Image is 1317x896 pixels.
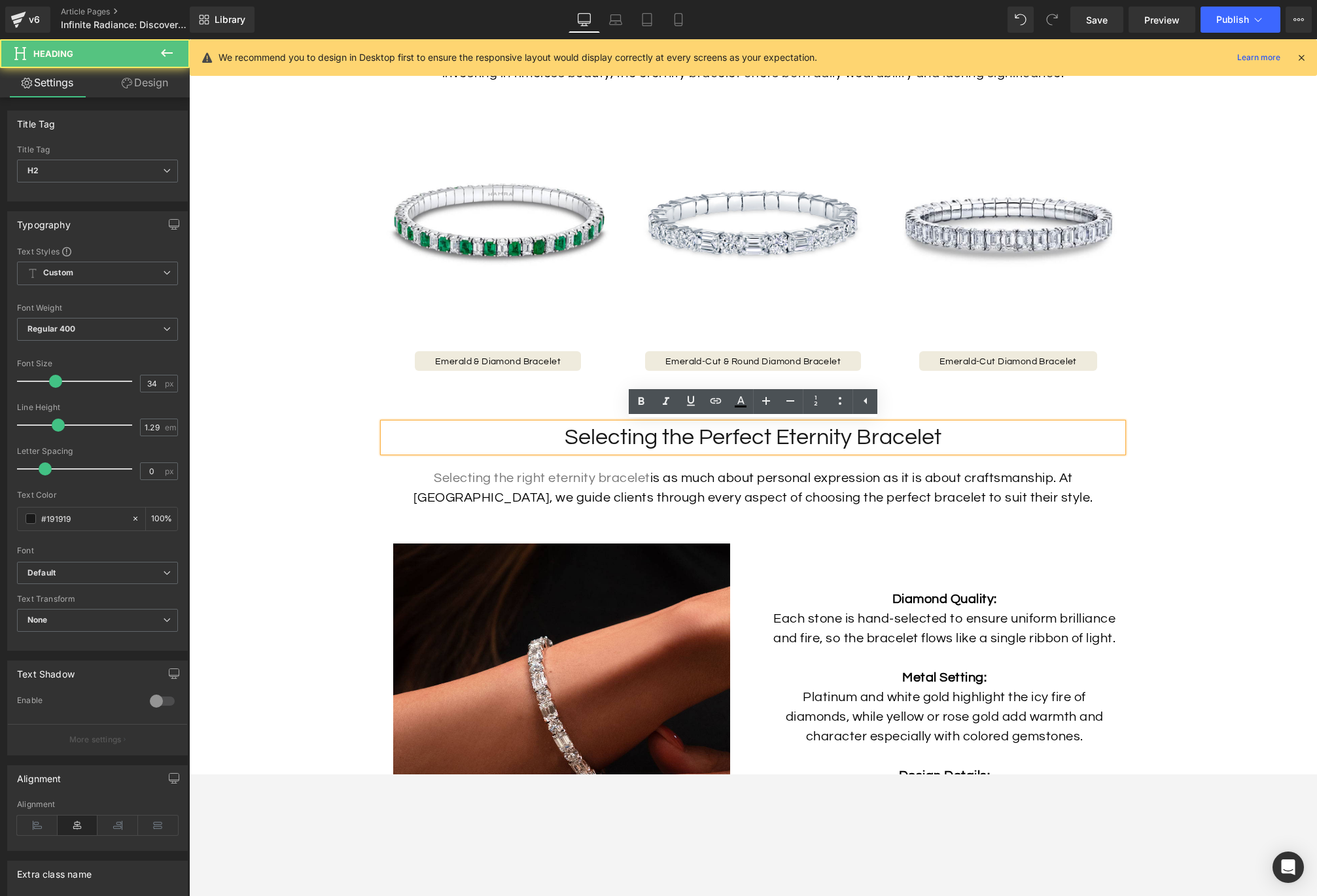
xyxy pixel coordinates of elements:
[600,7,631,33] a: Laptop
[584,573,926,606] span: Each stone is hand-selected to ensure uniform brilliance and fire, so the bracelet flows like a s...
[146,508,177,530] div: %
[190,7,255,33] a: New Library
[1008,7,1034,33] button: Undo
[597,651,915,704] span: Platinum and white gold highlight the icy fire of diamonds, while yellow or rose gold add warmth ...
[69,734,122,746] p: More settings
[446,63,682,299] img: Emerald-Cut & Round Diamond Bracelet
[8,724,187,755] button: More settings
[631,7,663,33] a: Tablet
[194,384,934,413] h2: Selecting the Perfect Eternity Bracelet
[191,63,427,299] img: Emerald & Diamond Bracelet
[1086,13,1108,27] span: Save
[27,615,48,625] b: None
[17,861,92,880] div: Extra class name
[165,467,176,475] span: px
[204,504,541,841] img: Emerald-Cut and Round Diamond Bracelet on woman's wrist
[710,730,801,743] strong: Design Details:
[703,553,808,566] strong: Diamond Quality:
[701,63,937,299] img: Emerald-Cut Diamond Bracelet
[17,695,137,709] div: Enable
[1039,7,1065,33] button: Redo
[1286,7,1312,33] button: More
[1144,13,1180,27] span: Preview
[61,7,211,17] a: Article Pages
[17,359,178,368] div: Font Size
[17,546,178,555] div: Font
[41,511,125,526] input: Color
[17,403,178,412] div: Line Height
[61,20,186,30] span: Infinite Radiance: Discover the Eternity Bracelet
[219,50,817,65] p: We recommend you to design in Desktop first to ensure the responsive layout would display correct...
[1201,7,1280,33] button: Publish
[1216,14,1249,25] span: Publish
[17,661,75,680] div: Text Shadow
[17,447,178,456] div: Letter Spacing
[5,7,50,33] a: v6
[33,48,73,59] span: Heading
[27,568,56,579] i: Default
[245,432,461,445] a: Selecting the right eternity bracelet
[17,111,56,129] div: Title Tag
[17,766,61,784] div: Alignment
[165,423,176,432] span: em
[26,11,43,28] div: v6
[569,7,600,33] a: Desktop
[17,491,178,500] div: Text Color
[476,318,652,327] span: Emerald-Cut & Round Diamond Bracelet
[17,145,178,154] div: Title Tag
[1273,852,1304,883] div: Open Intercom Messenger
[43,267,73,279] b: Custom
[17,800,178,809] div: Alignment
[246,318,372,327] span: Emerald & Diamond Bracelet
[17,212,71,230] div: Typography
[730,312,908,332] a: Emerald-Cut Diamond Bracelet
[215,14,245,26] span: Library
[194,429,934,468] div: is as much about personal expression as it is about craftsmanship. At [GEOGRAPHIC_DATA], we guide...
[1129,7,1195,33] a: Preview
[750,318,888,327] span: Emerald-Cut Diamond Bracelet
[663,7,694,33] a: Mobile
[27,165,39,175] b: H2
[17,303,178,313] div: Font Weight
[17,594,178,604] div: Text Transform
[27,324,76,334] b: Regular 400
[456,312,672,332] a: Emerald-Cut & Round Diamond Bracelet
[226,312,392,332] a: Emerald & Diamond Bracelet
[97,68,192,97] a: Design
[713,632,798,645] strong: Metal Setting:
[165,379,176,388] span: px
[17,246,178,256] div: Text Styles
[1232,50,1286,65] a: Learn more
